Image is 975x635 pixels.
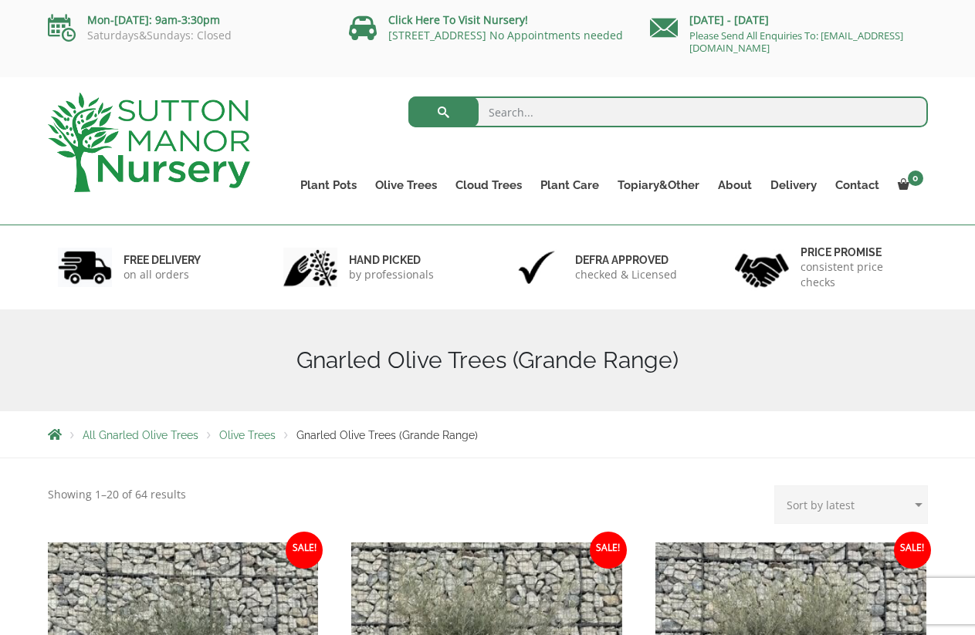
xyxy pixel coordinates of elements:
[735,244,789,291] img: 4.jpg
[124,253,201,267] h6: FREE DELIVERY
[531,174,608,196] a: Plant Care
[826,174,889,196] a: Contact
[689,29,903,55] a: Please Send All Enquiries To: [EMAIL_ADDRESS][DOMAIN_NAME]
[801,245,918,259] h6: Price promise
[48,428,928,441] nav: Breadcrumbs
[894,532,931,569] span: Sale!
[608,174,709,196] a: Topiary&Other
[446,174,531,196] a: Cloud Trees
[124,267,201,282] p: on all orders
[48,485,186,504] p: Showing 1–20 of 64 results
[48,11,326,29] p: Mon-[DATE]: 9am-3:30pm
[590,532,627,569] span: Sale!
[761,174,826,196] a: Delivery
[388,28,623,42] a: [STREET_ADDRESS] No Appointments needed
[48,29,326,42] p: Saturdays&Sundays: Closed
[48,346,928,374] h1: Gnarled Olive Trees (Grande Range)
[889,174,928,196] a: 0
[83,429,198,441] a: All Gnarled Olive Trees
[283,248,337,287] img: 2.jpg
[296,429,478,441] span: Gnarled Olive Trees (Grande Range)
[510,248,564,287] img: 3.jpg
[388,12,528,27] a: Click Here To Visit Nursery!
[650,11,928,29] p: [DATE] - [DATE]
[48,93,250,192] img: logo
[575,267,677,282] p: checked & Licensed
[349,253,434,267] h6: hand picked
[801,259,918,290] p: consistent price checks
[908,171,923,186] span: 0
[774,485,928,524] select: Shop order
[58,248,112,287] img: 1.jpg
[408,96,928,127] input: Search...
[291,174,366,196] a: Plant Pots
[219,429,276,441] a: Olive Trees
[709,174,761,196] a: About
[366,174,446,196] a: Olive Trees
[349,267,434,282] p: by professionals
[575,253,677,267] h6: Defra approved
[286,532,323,569] span: Sale!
